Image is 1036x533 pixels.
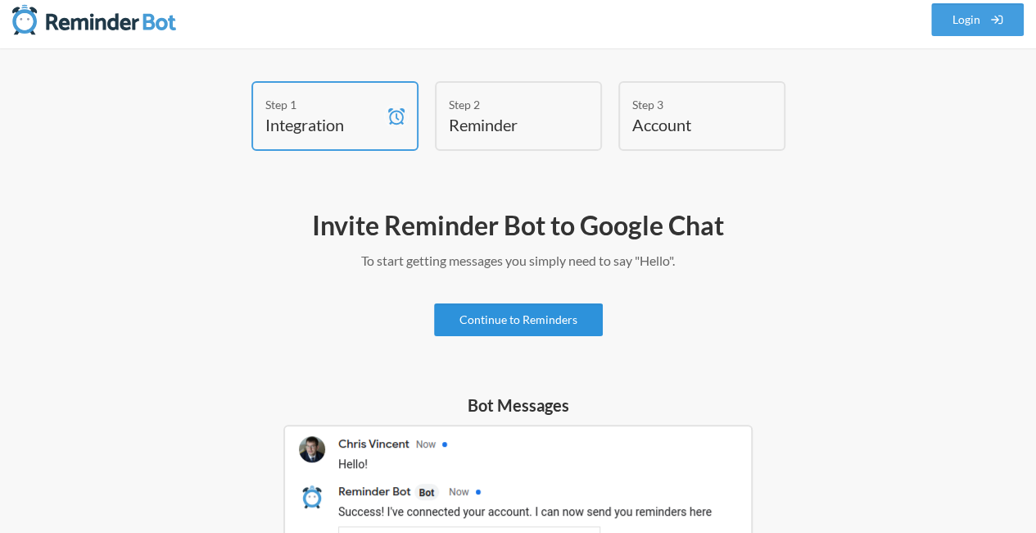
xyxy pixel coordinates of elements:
[434,303,603,336] a: Continue to Reminders
[265,113,380,136] h4: Integration
[931,3,1025,36] a: Login
[449,96,563,113] div: Step 2
[12,3,176,36] img: Reminder Bot
[265,96,380,113] div: Step 1
[49,208,987,243] h2: Invite Reminder Bot to Google Chat
[449,113,563,136] h4: Reminder
[283,394,753,417] h5: Bot Messages
[49,251,987,271] p: To start getting messages you simply need to say "Hello".
[632,96,747,113] div: Step 3
[632,113,747,136] h4: Account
